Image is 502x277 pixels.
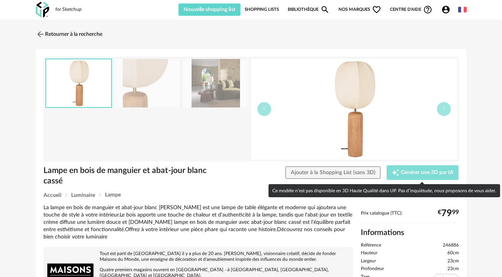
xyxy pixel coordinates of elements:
[178,3,241,16] button: Nouvelle shopping list
[43,192,459,198] div: Breadcrumb
[55,7,82,13] div: for Sketchup
[105,192,121,198] span: Lampe
[361,266,384,272] span: Profondeur
[438,211,459,216] div: € 99
[183,59,249,108] img: lampe-en-bois-de-manguier-et-abat-jour-blanc-casse-1000-12-25-246886_1.jpg
[183,7,235,12] span: Nouvelle shopping list
[285,166,380,179] button: Ajouter à la Shopping List (sans 3D)
[361,210,459,223] div: Prix catalogue (TTC):
[269,184,500,197] div: Ce modèle n’est pas disponible en 3D Haute Qualité dans UP. Pas d’inquiétude, nous proposons de v...
[387,165,459,180] button: Creation icon Générer une 3D par IA
[245,3,279,16] a: Shopping Lists
[43,193,61,198] span: Accueil
[71,193,95,198] span: Luminaire
[443,242,459,248] span: 246886
[291,170,375,175] span: Ajouter à la Shopping List (sans 3D)
[423,5,432,14] span: Help Circle Outline icon
[36,2,49,18] img: OXP
[401,170,454,175] span: Générer une 3D par IA
[447,266,459,272] span: 23cm
[361,250,377,256] span: Hauteur
[447,250,459,256] span: 60cm
[43,165,212,186] h1: Lampe en bois de manguier et abat-jour blanc cassé
[361,258,376,264] span: Largeur
[114,59,180,108] img: lampe-en-bois-de-manguier-et-abat-jour-blanc-casse-1000-12-25-246886_3.jpg
[441,5,450,14] span: Account Circle icon
[361,242,381,248] span: Référence
[251,59,457,159] img: lampe-en-bois-de-manguier-et-abat-jour-blanc-casse-1000-12-25-246886_2.jpg
[339,3,382,16] span: Nos marques
[458,5,467,14] img: fr
[36,26,102,43] a: Retourner à la recherche
[390,5,433,14] span: Centre d'aideHelp Circle Outline icon
[43,204,353,240] div: La lampe en bois de manguier et abat-jour blanc [PERSON_NAME] est une lampe de table élégante et ...
[36,30,45,39] img: svg+xml;base64,PHN2ZyB3aWR0aD0iMjQiIGhlaWdodD0iMjQiIHZpZXdCb3g9IjAgMCAyNCAyNCIgZmlsbD0ibm9uZSIgeG...
[441,211,452,216] span: 79
[47,251,349,262] p: Tout est parti de [GEOGRAPHIC_DATA] il y a plus de 20 ans. [PERSON_NAME], visionnaire créatif, dé...
[392,169,399,176] span: Creation icon
[372,5,381,14] span: Heart Outline icon
[320,5,330,14] span: Magnify icon
[361,228,459,238] h2: Informations
[447,258,459,264] span: 23cm
[46,59,112,107] img: lampe-en-bois-de-manguier-et-abat-jour-blanc-casse-1000-12-25-246886_2.jpg
[288,3,330,16] a: BibliothèqueMagnify icon
[441,5,454,14] span: Account Circle icon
